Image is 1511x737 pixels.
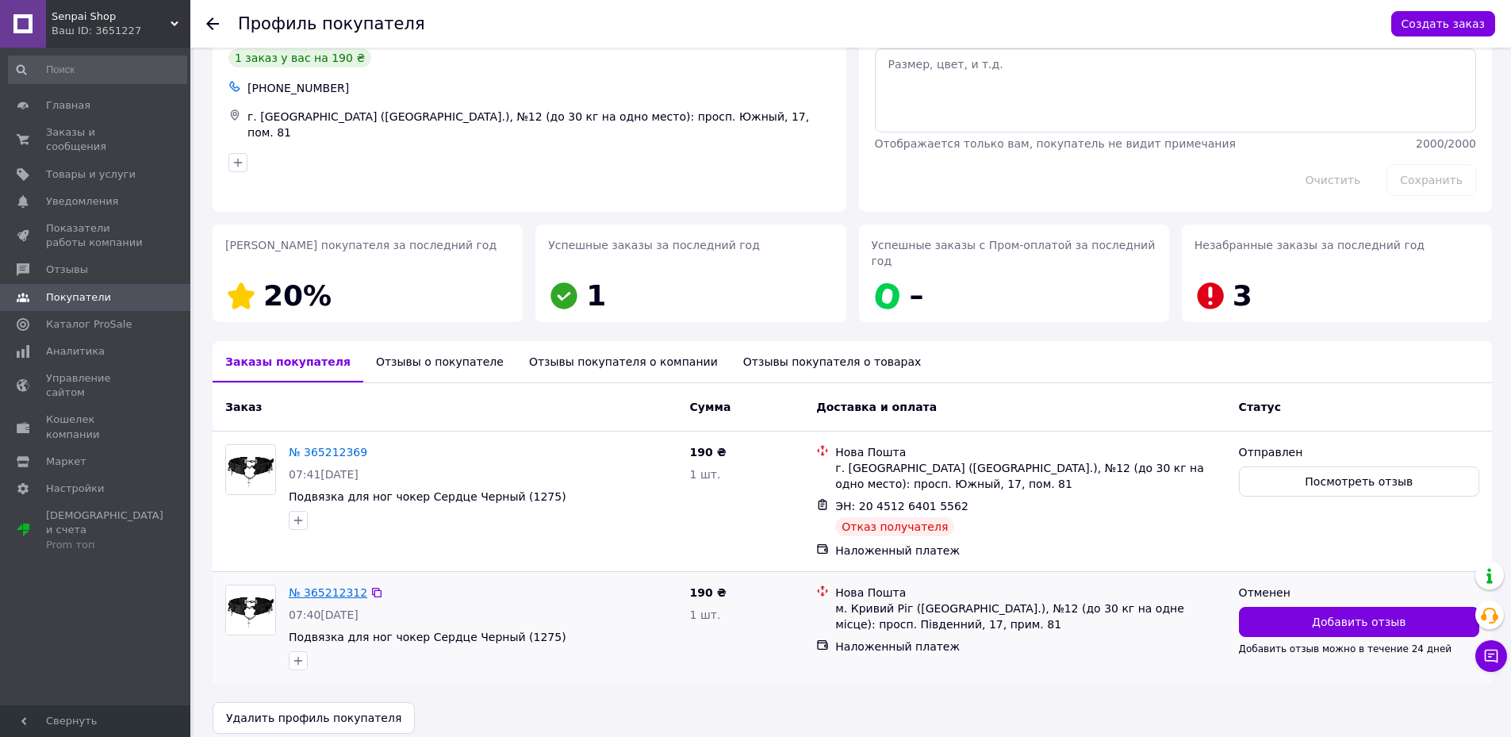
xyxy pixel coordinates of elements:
span: – [910,279,924,312]
span: Показатели работы компании [46,221,147,250]
div: Заказы покупателя [213,341,363,382]
span: 190 ₴ [690,586,727,599]
span: Каталог ProSale [46,317,132,332]
span: [DEMOGRAPHIC_DATA] и счета [46,509,163,552]
div: Отменен [1239,585,1479,601]
a: Фото товару [225,585,276,635]
h1: Профиль покупателя [238,14,425,33]
span: 3 [1233,279,1252,312]
span: Аналитика [46,344,105,359]
span: Покупатели [46,290,111,305]
div: 1 заказ у вас на 190 ₴ [228,48,371,67]
span: Добавить отзыв [1312,614,1406,630]
span: 1 шт. [690,608,721,621]
span: Заказы и сообщения [46,125,147,154]
div: Нова Пошта [835,444,1225,460]
span: Товары и услуги [46,167,136,182]
a: № 365212369 [289,446,367,459]
input: Поиск [8,56,187,84]
div: Отправлен [1239,444,1479,460]
div: Вернуться назад [206,16,219,32]
span: Управление сайтом [46,371,147,400]
span: Уведомления [46,194,118,209]
span: 190 ₴ [690,446,727,459]
span: Кошелек компании [46,413,147,441]
div: Отзывы покупателя о компании [516,341,731,382]
span: Отзывы [46,263,88,277]
a: № 365212312 [289,586,367,599]
button: Удалить профиль покупателя [213,702,415,734]
span: 1 [586,279,606,312]
img: Фото товару [226,586,275,635]
span: Отображается только вам, покупатель не видит примечания [875,137,1236,150]
span: Заказ [225,401,262,413]
span: Сумма [690,401,731,413]
span: Главная [46,98,90,113]
span: Доставка и оплата [816,401,937,413]
span: Успешные заказы за последний год [548,239,760,251]
span: Настройки [46,482,104,496]
span: 1 шт. [690,468,721,481]
div: Отзывы покупателя о товарах [731,341,934,382]
span: 20% [263,279,332,312]
span: Посмотреть отзыв [1305,474,1413,489]
div: Наложенный платеж [835,543,1225,559]
a: Подвязка для ног чокер Сердце Черный (1275) [289,490,566,503]
div: г. [GEOGRAPHIC_DATA] ([GEOGRAPHIC_DATA].), №12 (до 30 кг на одно место): просп. Южный, 17, пом. 81 [835,460,1225,492]
div: м. Кривий Ріг ([GEOGRAPHIC_DATA].), №12 (до 30 кг на одне місце): просп. Південний, 17, прим. 81 [835,601,1225,632]
div: Нова Пошта [835,585,1225,601]
span: Маркет [46,455,86,469]
div: Prom топ [46,538,163,552]
div: Ваш ID: 3651227 [52,24,190,38]
div: [PHONE_NUMBER] [244,77,834,99]
img: Фото товару [226,446,275,494]
div: Отзывы о покупателе [363,341,516,382]
div: г. [GEOGRAPHIC_DATA] ([GEOGRAPHIC_DATA].), №12 (до 30 кг на одно место): просп. Южный, 17, пом. 81 [244,106,834,144]
span: [PERSON_NAME] покупателя за последний год [225,239,497,251]
button: Посмотреть отзыв [1239,466,1479,497]
span: 07:41[DATE] [289,468,359,481]
a: Фото товару [225,444,276,495]
span: Senpai Shop [52,10,171,24]
span: 2000 / 2000 [1416,137,1476,150]
button: Создать заказ [1391,11,1495,36]
button: Чат с покупателем [1475,640,1507,672]
button: Добавить отзыв [1239,607,1479,637]
span: Успешные заказы с Пром-оплатой за последний год [872,239,1156,267]
span: Добавить отзыв можно в течение 24 дней [1239,643,1452,654]
span: ЭН: 20 4512 6401 5562 [835,500,968,512]
a: Подвязка для ног чокер Сердце Черный (1275) [289,631,566,643]
div: Наложенный платеж [835,639,1225,654]
span: 07:40[DATE] [289,608,359,621]
span: Статус [1239,401,1281,413]
span: Незабранные заказы за последний год [1195,239,1425,251]
div: Отказ получателя [835,517,954,536]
